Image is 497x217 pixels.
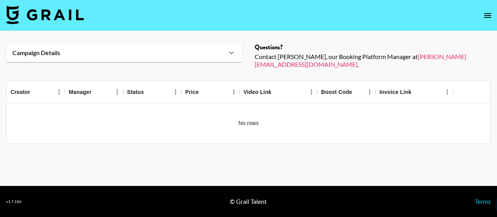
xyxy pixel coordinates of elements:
[412,87,422,97] button: Sort
[170,86,181,98] button: Menu
[352,87,363,97] button: Sort
[255,53,491,68] div: Contact [PERSON_NAME], our Booking Platform Manager at .
[185,81,199,103] div: Price
[441,86,453,98] button: Menu
[379,81,412,103] div: Invoice Link
[181,81,240,103] div: Price
[199,87,210,97] button: Sort
[480,8,495,23] button: open drawer
[306,86,317,98] button: Menu
[228,86,240,98] button: Menu
[53,86,65,98] button: Menu
[6,43,242,62] div: Campaign Details
[375,81,453,103] div: Invoice Link
[144,87,155,97] button: Sort
[364,86,375,98] button: Menu
[10,81,30,103] div: Creator
[321,81,352,103] div: Boost Code
[127,81,144,103] div: Status
[6,5,84,24] img: Grail Talent
[6,199,21,204] div: v 1.7.106
[30,87,41,97] button: Sort
[69,81,92,103] div: Manager
[12,49,60,57] strong: Campaign Details
[92,87,103,97] button: Sort
[255,43,491,51] div: Questions?
[123,81,181,103] div: Status
[240,81,317,103] div: Video Link
[243,81,271,103] div: Video Link
[317,81,375,103] div: Boost Code
[271,87,282,97] button: Sort
[230,198,267,205] div: © Grail Talent
[65,81,123,103] div: Manager
[7,81,65,103] div: Creator
[475,198,491,205] a: Terms
[111,86,123,98] button: Menu
[255,53,466,68] a: [PERSON_NAME][EMAIL_ADDRESS][DOMAIN_NAME]
[7,103,491,143] div: No rows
